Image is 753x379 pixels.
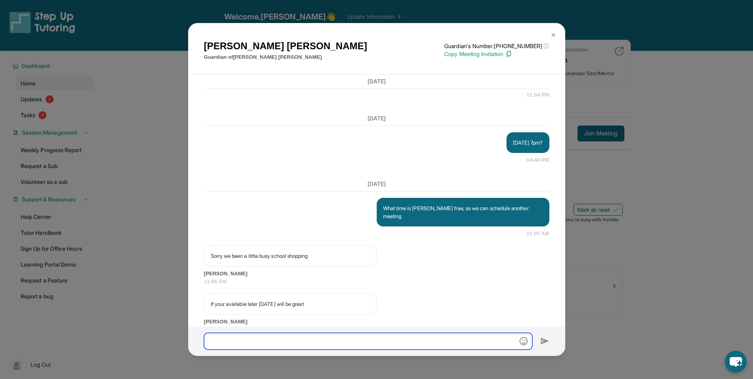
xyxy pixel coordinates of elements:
[204,39,367,53] h1: [PERSON_NAME] [PERSON_NAME]
[505,50,512,58] img: Copy Icon
[211,252,370,260] p: Sorry we been a little busy school shopping
[204,326,549,334] span: 11:08 AM
[527,156,549,164] span: 04:40 PM
[520,337,528,345] img: Emoji
[204,114,549,122] h3: [DATE]
[444,50,549,58] p: Copy Meeting Invitation
[211,300,370,308] p: If your available later [DATE] will be great
[725,351,747,373] button: chat-button
[444,42,549,50] p: Guardian's Number: [PHONE_NUMBER]
[550,32,557,38] img: Close Icon
[204,53,367,61] p: Guardian of [PERSON_NAME] [PERSON_NAME]
[204,318,549,326] span: [PERSON_NAME]
[526,230,549,238] span: 11:07 AM
[204,180,549,188] h3: [DATE]
[204,77,549,85] h3: [DATE]
[540,336,549,346] img: Send icon
[527,91,549,99] span: 11:54 PM
[383,204,543,220] p: What time is [PERSON_NAME] free, so we can schedule another meeting
[204,270,549,278] span: [PERSON_NAME]
[513,139,543,147] p: [DATE] 7pm?
[543,42,549,50] span: ⓘ
[204,278,549,286] span: 11:08 AM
